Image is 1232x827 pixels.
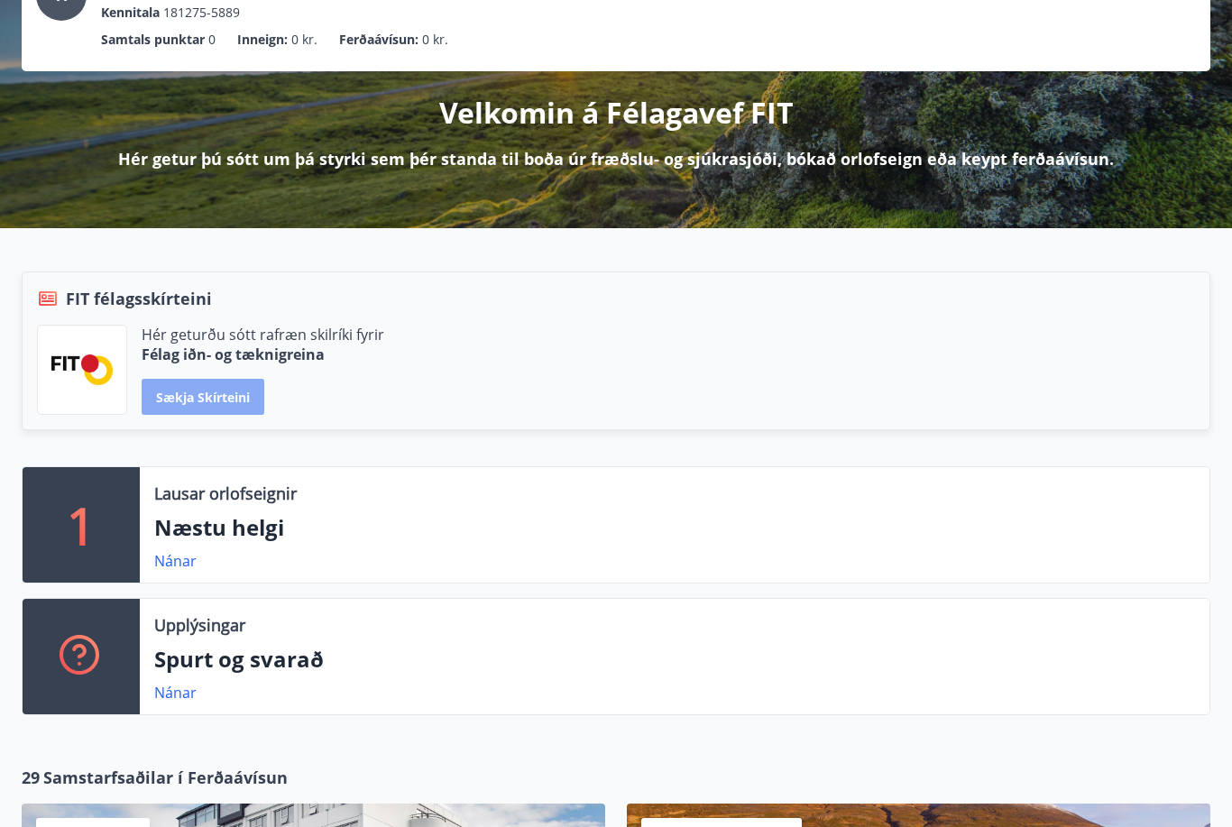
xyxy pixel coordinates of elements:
a: Nánar [154,684,197,703]
button: Sækja skírteini [142,380,264,416]
span: 0 [208,31,216,51]
p: Spurt og svarað [154,645,1195,675]
span: 29 [22,767,40,790]
p: Hér geturðu sótt rafræn skilríki fyrir [142,326,384,345]
p: Samtals punktar [101,31,205,51]
p: Kennitala [101,4,160,23]
p: Hér getur þú sótt um þá styrki sem þér standa til boða úr fræðslu- og sjúkrasjóði, bókað orlofsei... [118,148,1114,171]
p: Velkomin á Félagavef FIT [439,94,794,133]
span: 0 kr. [422,31,448,51]
p: Næstu helgi [154,513,1195,544]
span: Samstarfsaðilar í Ferðaávísun [43,767,288,790]
p: Félag iðn- og tæknigreina [142,345,384,365]
p: Upplýsingar [154,614,245,638]
p: Lausar orlofseignir [154,482,297,506]
span: FIT félagsskírteini [66,288,212,311]
a: Nánar [154,552,197,572]
span: 0 kr. [291,31,317,51]
img: FPQVkF9lTnNbbaRSFyT17YYeljoOGk5m51IhT0bO.png [51,355,113,385]
span: 181275-5889 [163,4,240,23]
p: 1 [67,492,96,560]
p: Ferðaávísun : [339,31,418,51]
p: Inneign : [237,31,288,51]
